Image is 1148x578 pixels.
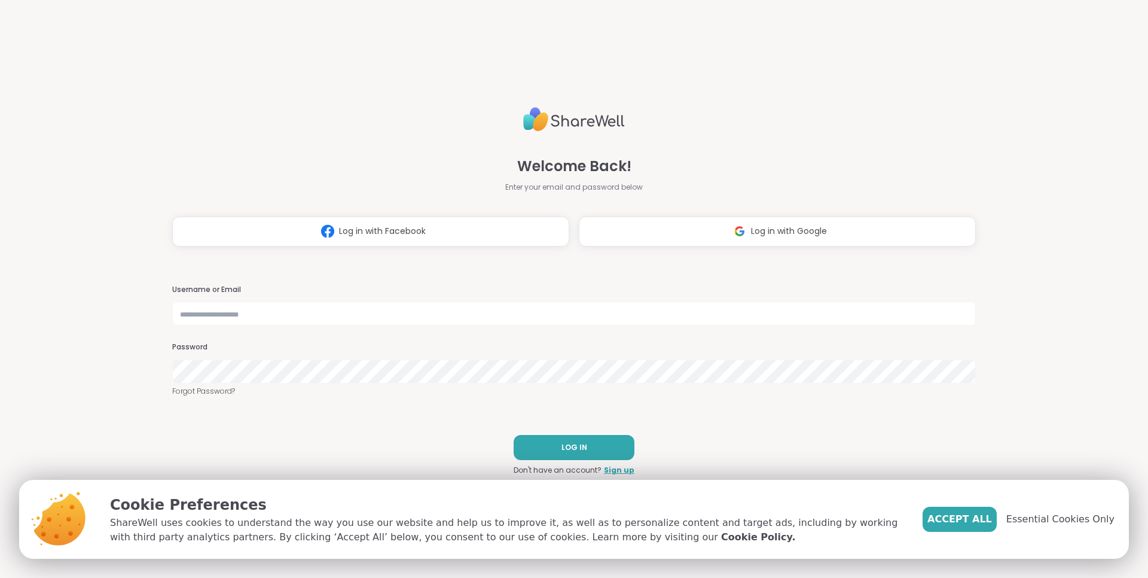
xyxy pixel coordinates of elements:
[172,386,976,397] a: Forgot Password?
[110,516,903,544] p: ShareWell uses cookies to understand the way you use our website and help us to improve it, as we...
[172,217,569,247] button: Log in with Facebook
[721,530,795,544] a: Cookie Policy.
[514,465,602,476] span: Don't have an account?
[751,225,827,238] span: Log in with Google
[514,435,634,460] button: LOG IN
[728,220,751,242] img: ShareWell Logomark
[517,156,631,177] span: Welcome Back!
[604,465,634,476] a: Sign up
[1006,512,1115,527] span: Essential Cookies Only
[339,225,426,238] span: Log in with Facebook
[927,512,992,527] span: Accept All
[110,494,903,516] p: Cookie Preferences
[172,285,976,295] h3: Username or Email
[505,182,643,193] span: Enter your email and password below
[579,217,976,247] button: Log in with Google
[316,220,339,242] img: ShareWell Logomark
[172,342,976,352] h3: Password
[923,507,997,532] button: Accept All
[561,442,587,453] span: LOG IN
[523,102,625,136] img: ShareWell Logo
